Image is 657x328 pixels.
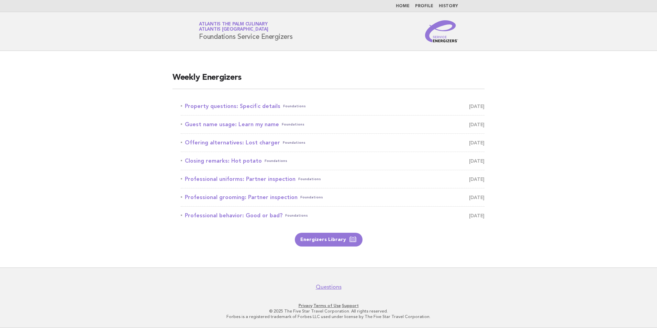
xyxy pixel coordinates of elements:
[181,174,485,184] a: Professional uniforms: Partner inspectionFoundations [DATE]
[181,156,485,166] a: Closing remarks: Hot potatoFoundations [DATE]
[283,101,306,111] span: Foundations
[283,138,305,147] span: Foundations
[199,22,293,40] h1: Foundations Service Energizers
[285,211,308,220] span: Foundations
[316,284,342,291] a: Questions
[469,101,485,111] span: [DATE]
[300,193,323,202] span: Foundations
[199,22,268,32] a: Atlantis The Palm CulinaryAtlantis [GEOGRAPHIC_DATA]
[469,211,485,220] span: [DATE]
[299,303,312,308] a: Privacy
[181,120,485,129] a: Guest name usage: Learn my nameFoundations [DATE]
[313,303,341,308] a: Terms of Use
[415,4,433,8] a: Profile
[282,120,304,129] span: Foundations
[199,28,268,32] span: Atlantis [GEOGRAPHIC_DATA]
[396,4,410,8] a: Home
[469,120,485,129] span: [DATE]
[295,233,363,247] a: Energizers Library
[181,101,485,111] a: Property questions: Specific detailsFoundations [DATE]
[469,156,485,166] span: [DATE]
[469,174,485,184] span: [DATE]
[342,303,359,308] a: Support
[469,138,485,147] span: [DATE]
[181,193,485,202] a: Professional grooming: Partner inspectionFoundations [DATE]
[425,20,458,42] img: Service Energizers
[469,193,485,202] span: [DATE]
[118,303,539,308] p: · ·
[265,156,287,166] span: Foundations
[118,314,539,319] p: Forbes is a registered trademark of Forbes LLC used under license by The Five Star Travel Corpora...
[181,211,485,220] a: Professional behavior: Good or bad?Foundations [DATE]
[172,72,485,89] h2: Weekly Energizers
[118,308,539,314] p: © 2025 The Five Star Travel Corporation. All rights reserved.
[181,138,485,147] a: Offering alternatives: Lost chargerFoundations [DATE]
[439,4,458,8] a: History
[298,174,321,184] span: Foundations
